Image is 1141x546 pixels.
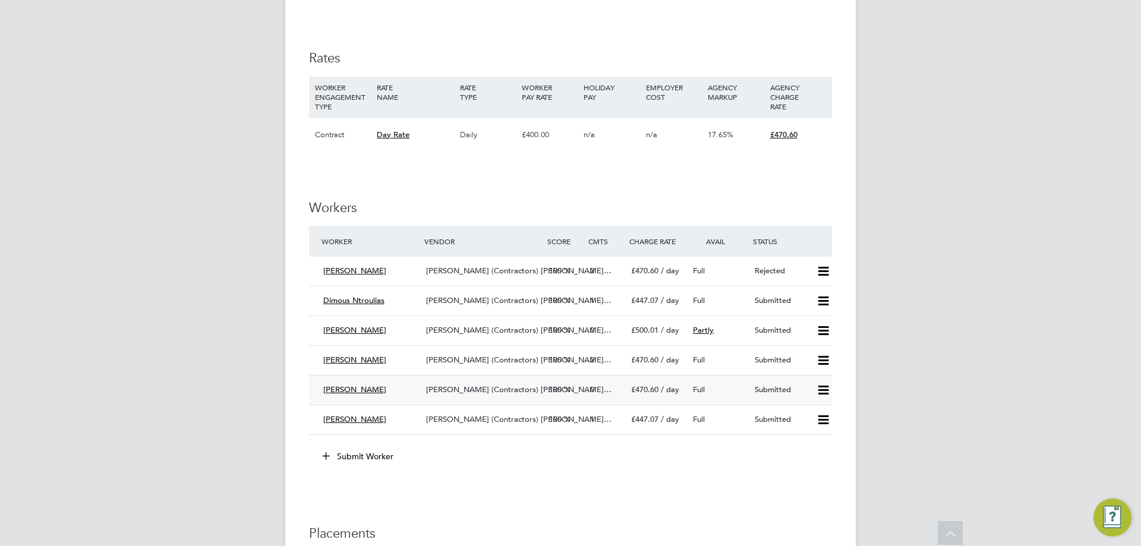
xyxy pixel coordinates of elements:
span: [PERSON_NAME] (Contractors) [PERSON_NAME]… [426,355,612,365]
div: RATE TYPE [457,77,519,108]
span: [PERSON_NAME] (Contractors) [PERSON_NAME]… [426,414,612,424]
span: [PERSON_NAME] [323,266,386,276]
div: Rejected [750,261,812,281]
div: £400.00 [519,118,581,152]
span: 0 [590,384,594,394]
span: Full [693,384,705,394]
span: 17.65% [708,130,733,140]
span: 100 [549,355,562,365]
span: / day [661,355,679,365]
span: [PERSON_NAME] [323,384,386,394]
h3: Workers [309,200,832,217]
div: Submitted [750,291,812,311]
span: [PERSON_NAME] [323,414,386,424]
div: AGENCY CHARGE RATE [767,77,829,117]
span: 100 [549,384,562,394]
span: 1 [590,414,594,424]
div: AGENCY MARKUP [705,77,767,108]
span: [PERSON_NAME] (Contractors) [PERSON_NAME]… [426,384,612,394]
span: 100 [549,325,562,335]
div: Submitted [750,410,812,430]
span: 100 [549,414,562,424]
span: [PERSON_NAME] [323,325,386,335]
div: EMPLOYER COST [643,77,705,108]
span: £470.60 [631,266,658,276]
div: Worker [319,231,421,252]
span: Full [693,355,705,365]
div: RATE NAME [374,77,456,108]
span: Partly [693,325,714,335]
span: n/a [584,130,595,140]
span: 2 [590,266,594,276]
span: £447.07 [631,295,658,305]
div: WORKER ENGAGEMENT TYPE [312,77,374,117]
span: £447.07 [631,414,658,424]
span: / day [661,414,679,424]
span: Full [693,266,705,276]
span: 100 [549,295,562,305]
span: / day [661,295,679,305]
div: WORKER PAY RATE [519,77,581,108]
h3: Rates [309,50,832,67]
div: Vendor [421,231,544,252]
span: £500.01 [631,325,658,335]
div: Charge Rate [626,231,688,252]
div: Status [750,231,832,252]
span: Full [693,414,705,424]
span: 100 [549,266,562,276]
div: HOLIDAY PAY [581,77,642,108]
span: 0 [590,325,594,335]
div: Daily [457,118,519,152]
span: [PERSON_NAME] (Contractors) [PERSON_NAME]… [426,325,612,335]
div: Submitted [750,351,812,370]
div: Score [544,231,585,252]
button: Engage Resource Center [1093,498,1131,536]
span: 1 [590,295,594,305]
span: £470.60 [631,355,658,365]
button: Submit Worker [314,447,403,466]
span: £470.60 [770,130,798,140]
div: Cmts [585,231,626,252]
h3: Placements [309,525,832,542]
span: Day Rate [377,130,409,140]
span: Dimous Ntroulias [323,295,384,305]
span: / day [661,266,679,276]
div: Submitted [750,321,812,340]
span: [PERSON_NAME] (Contractors) [PERSON_NAME]… [426,295,612,305]
span: n/a [646,130,657,140]
div: Avail [688,231,750,252]
span: [PERSON_NAME] [323,355,386,365]
span: £470.60 [631,384,658,394]
span: / day [661,384,679,394]
span: [PERSON_NAME] (Contractors) [PERSON_NAME]… [426,266,612,276]
span: 2 [590,355,594,365]
span: / day [661,325,679,335]
div: Submitted [750,380,812,400]
span: Full [693,295,705,305]
div: Contract [312,118,374,152]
